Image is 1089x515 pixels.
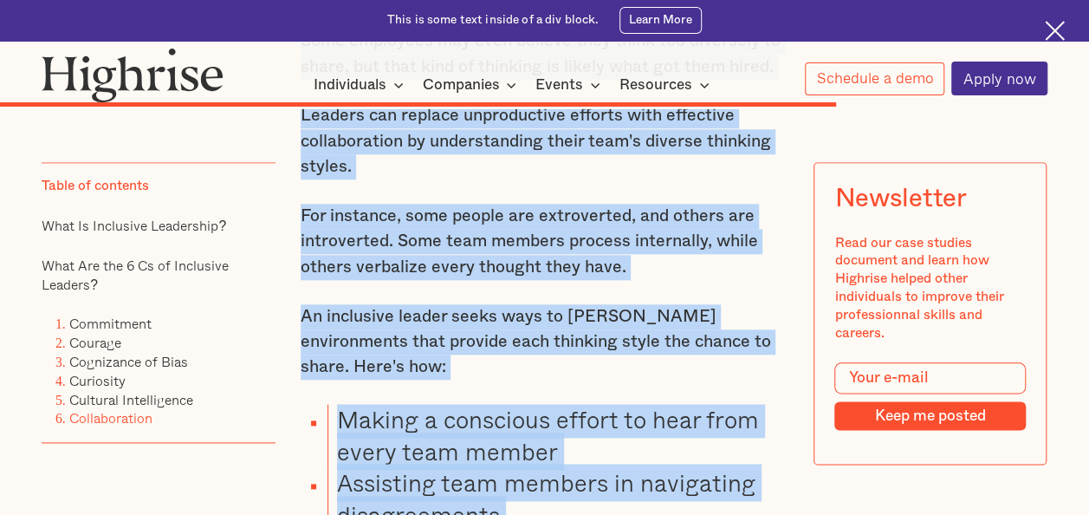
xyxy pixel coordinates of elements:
div: Read our case studies document and learn how Highrise helped other individuals to improve their p... [835,234,1026,342]
div: Events [535,75,583,95]
div: Table of contents [42,178,149,196]
img: Cross icon [1045,21,1065,41]
a: What Is Inclusive Leadership? [42,216,226,237]
div: Companies [422,75,499,95]
a: Cognizance of Bias [69,352,188,373]
div: Resources [619,75,692,95]
div: Individuals [314,75,409,95]
a: Curiosity [69,370,126,391]
a: Cultural Intelligence [69,389,193,410]
li: Making a conscious effort to hear from every team member [327,404,788,467]
div: Companies [422,75,522,95]
a: Courage [69,333,121,354]
input: Keep me posted [835,402,1026,431]
a: Learn More [619,7,702,33]
a: Commitment [69,314,152,335]
a: Schedule a demo [805,62,945,95]
p: Leaders can replace unproductive efforts with effective collaboration by understanding their team... [301,103,789,179]
p: An inclusive leader seeks ways to [PERSON_NAME] environments that provide each thinking style the... [301,304,789,381]
div: Individuals [314,75,386,95]
a: Apply now [951,62,1047,95]
div: Events [535,75,606,95]
div: Newsletter [835,185,967,214]
img: Highrise logo [42,48,224,102]
form: Modal Form [835,363,1026,431]
input: Your e-mail [835,363,1026,394]
p: For instance, some people are extroverted, and others are introverted. Some team members process ... [301,204,789,280]
div: This is some text inside of a div block. [387,12,600,29]
a: Collaboration [69,408,152,429]
a: What Are the 6 Cs of Inclusive Leaders? [42,256,229,296]
div: Resources [619,75,715,95]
